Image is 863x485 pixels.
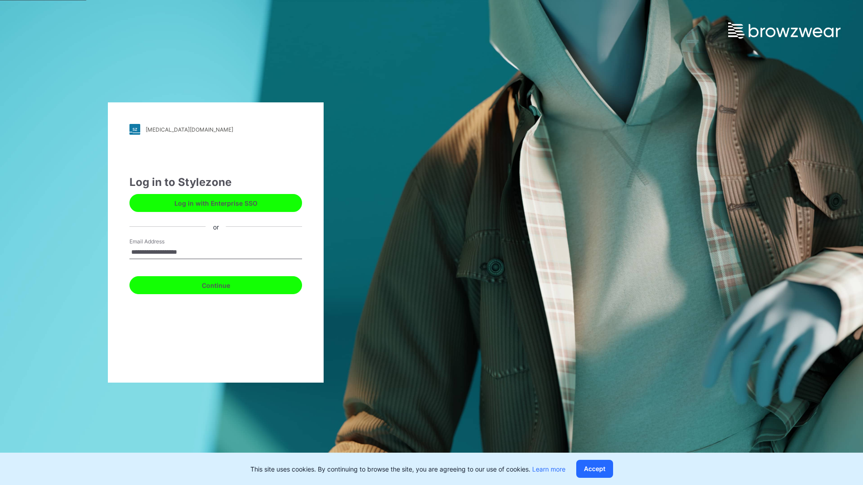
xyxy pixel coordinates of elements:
[129,124,302,135] a: [MEDICAL_DATA][DOMAIN_NAME]
[129,276,302,294] button: Continue
[129,238,192,246] label: Email Address
[129,194,302,212] button: Log in with Enterprise SSO
[250,464,565,474] p: This site uses cookies. By continuing to browse the site, you are agreeing to our use of cookies.
[532,465,565,473] a: Learn more
[576,460,613,478] button: Accept
[129,174,302,190] div: Log in to Stylezone
[129,124,140,135] img: stylezone-logo.562084cfcfab977791bfbf7441f1a819.svg
[146,126,233,133] div: [MEDICAL_DATA][DOMAIN_NAME]
[206,222,226,231] div: or
[728,22,841,39] img: browzwear-logo.e42bd6dac1945053ebaf764b6aa21510.svg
